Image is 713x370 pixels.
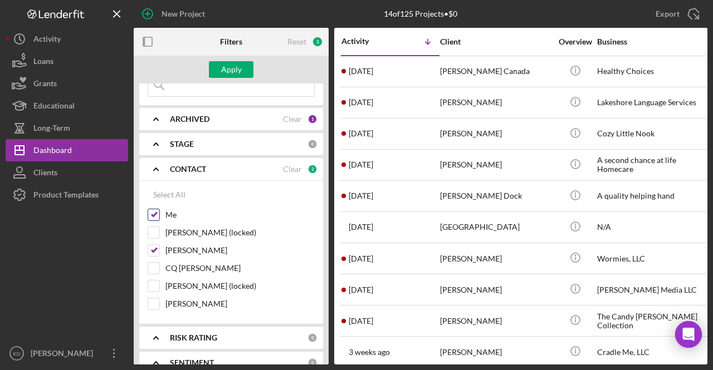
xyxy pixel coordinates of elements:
[341,37,390,46] div: Activity
[554,37,596,46] div: Overview
[440,275,551,304] div: [PERSON_NAME]
[349,317,373,325] time: 2025-08-12 21:44
[597,37,709,46] div: Business
[33,139,72,164] div: Dashboard
[349,285,373,294] time: 2025-08-13 04:51
[6,117,128,139] button: Long-Term
[170,358,214,367] b: SENTIMENT
[283,165,302,174] div: Clear
[644,3,707,25] button: Export
[440,337,551,367] div: [PERSON_NAME]
[440,119,551,149] div: [PERSON_NAME]
[440,37,551,46] div: Client
[162,3,205,25] div: New Project
[349,223,373,231] time: 2025-08-14 00:34
[6,72,128,95] button: Grants
[597,57,709,86] div: Healthy Choices
[170,115,209,124] b: ARCHIVED
[349,191,373,200] time: 2025-08-14 15:17
[597,244,709,273] div: Wormies, LLC
[33,161,57,186] div: Clients
[349,348,390,357] time: 2025-08-11 18:54
[440,244,551,273] div: [PERSON_NAME]
[33,28,61,53] div: Activity
[221,61,242,78] div: Apply
[33,117,70,142] div: Long-Term
[28,342,100,367] div: [PERSON_NAME]
[349,98,373,107] time: 2025-08-16 03:52
[148,184,191,206] button: Select All
[597,213,709,242] div: N/A
[307,164,318,174] div: 2
[597,119,709,149] div: Cozy Little Nook
[209,61,253,78] button: Apply
[220,37,242,46] b: Filters
[440,306,551,336] div: [PERSON_NAME]
[597,88,709,117] div: Lakeshore Language Services
[597,337,709,367] div: Cradle Me, LLC
[33,72,57,97] div: Grants
[33,184,99,209] div: Product Templates
[440,181,551,211] div: [PERSON_NAME] Dock
[307,358,318,368] div: 0
[165,227,315,238] label: [PERSON_NAME] (locked)
[287,37,306,46] div: Reset
[6,50,128,72] button: Loans
[170,140,194,149] b: STAGE
[33,95,75,120] div: Educational
[165,209,315,220] label: Me
[165,298,315,309] label: [PERSON_NAME]
[440,88,551,117] div: [PERSON_NAME]
[597,275,709,304] div: [PERSON_NAME] Media LLC
[349,129,373,138] time: 2025-08-15 20:44
[6,184,128,206] button: Product Templates
[6,28,128,50] button: Activity
[6,161,128,184] button: Clients
[283,115,302,124] div: Clear
[6,95,128,117] button: Educational
[440,213,551,242] div: [GEOGRAPHIC_DATA]
[170,165,206,174] b: CONTACT
[165,280,315,292] label: [PERSON_NAME] (locked)
[656,3,680,25] div: Export
[312,36,323,47] div: 3
[165,245,315,256] label: [PERSON_NAME]
[13,351,20,357] text: KD
[170,333,217,342] b: RISK RATING
[597,150,709,180] div: A second chance at life Homecare
[134,3,216,25] button: New Project
[307,333,318,343] div: 0
[349,67,373,76] time: 2025-08-18 14:55
[307,139,318,149] div: 0
[349,160,373,169] time: 2025-08-15 01:44
[597,181,709,211] div: A quality helping hand
[33,50,53,75] div: Loans
[384,9,457,18] div: 14 of 125 Projects • $0
[6,342,128,364] button: KD[PERSON_NAME]
[349,254,373,263] time: 2025-08-13 15:34
[440,57,551,86] div: [PERSON_NAME] Canada
[675,321,702,348] div: Open Intercom Messenger
[153,184,185,206] div: Select All
[307,114,318,124] div: 1
[440,150,551,180] div: [PERSON_NAME]
[165,263,315,274] label: CQ [PERSON_NAME]
[597,306,709,336] div: The Candy [PERSON_NAME] Collection
[6,139,128,161] button: Dashboard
